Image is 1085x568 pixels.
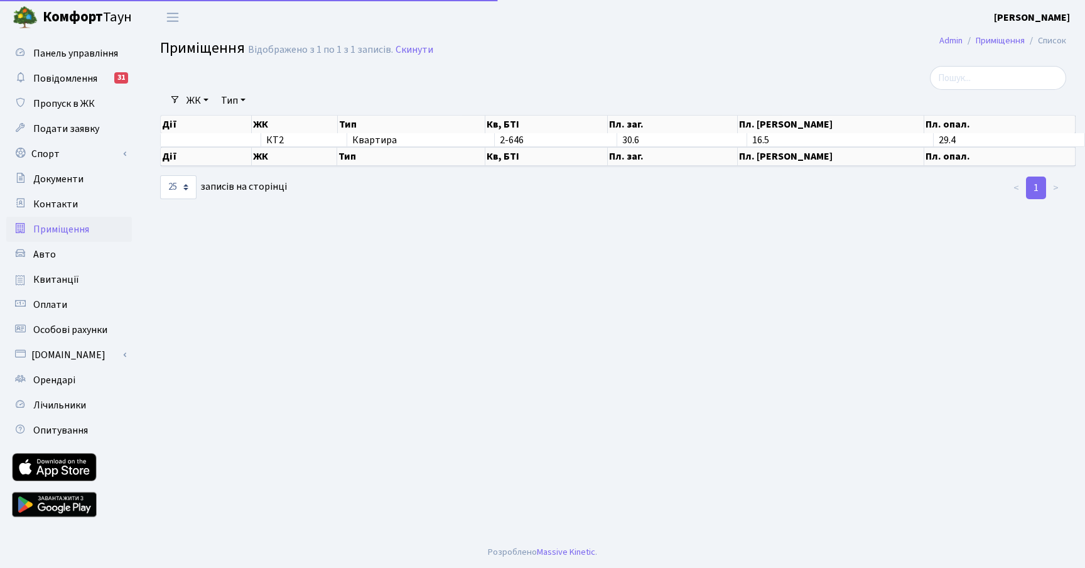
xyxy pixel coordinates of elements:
[114,72,128,84] div: 31
[6,292,132,317] a: Оплати
[252,147,338,166] th: ЖК
[33,273,79,287] span: Квитанції
[252,116,338,133] th: ЖК
[488,545,597,559] div: Розроблено .
[6,192,132,217] a: Контакти
[33,172,84,186] span: Документи
[6,217,132,242] a: Приміщення
[6,116,132,141] a: Подати заявку
[33,72,97,85] span: Повідомлення
[6,342,132,368] a: [DOMAIN_NAME]
[33,248,56,261] span: Авто
[266,135,342,145] span: КТ2
[161,116,252,133] th: Дії
[608,147,738,166] th: Пл. заг.
[1025,34,1066,48] li: Список
[6,41,132,66] a: Панель управління
[752,133,769,147] span: 16.5
[13,5,38,30] img: logo.png
[6,167,132,192] a: Документи
[6,141,132,167] a: Спорт
[994,11,1070,25] b: [PERSON_NAME]
[485,147,608,166] th: Кв, БТІ
[33,197,78,211] span: Контакти
[160,37,245,59] span: Приміщення
[976,34,1025,47] a: Приміщення
[939,133,956,147] span: 29.4
[43,7,132,28] span: Таун
[33,398,86,412] span: Лічильники
[485,116,608,133] th: Кв, БТІ
[161,147,252,166] th: Дії
[338,116,485,133] th: Тип
[920,28,1085,54] nav: breadcrumb
[738,116,924,133] th: Пл. [PERSON_NAME]
[33,97,95,111] span: Пропуск в ЖК
[930,66,1066,90] input: Пошук...
[337,147,485,166] th: Тип
[924,147,1076,166] th: Пл. опал.
[33,298,67,312] span: Оплати
[500,133,524,147] span: 2-646
[396,44,433,56] a: Скинути
[33,373,75,387] span: Орендарі
[352,135,489,145] span: Квартира
[216,90,251,111] a: Тип
[738,147,924,166] th: Пл. [PERSON_NAME]
[33,222,89,236] span: Приміщення
[537,545,595,559] a: Massive Kinetic
[160,175,287,199] label: записів на сторінці
[157,7,188,28] button: Переключити навігацію
[622,133,639,147] span: 30.6
[939,34,963,47] a: Admin
[6,66,132,91] a: Повідомлення31
[6,242,132,267] a: Авто
[6,418,132,443] a: Опитування
[160,175,197,199] select: записів на сторінці
[6,91,132,116] a: Пропуск в ЖК
[181,90,213,111] a: ЖК
[43,7,103,27] b: Комфорт
[994,10,1070,25] a: [PERSON_NAME]
[33,423,88,437] span: Опитування
[33,46,118,60] span: Панель управління
[924,116,1076,133] th: Пл. опал.
[33,323,107,337] span: Особові рахунки
[6,267,132,292] a: Квитанції
[608,116,738,133] th: Пл. заг.
[6,393,132,418] a: Лічильники
[1026,177,1046,199] a: 1
[6,317,132,342] a: Особові рахунки
[248,44,393,56] div: Відображено з 1 по 1 з 1 записів.
[6,368,132,393] a: Орендарі
[33,122,99,136] span: Подати заявку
